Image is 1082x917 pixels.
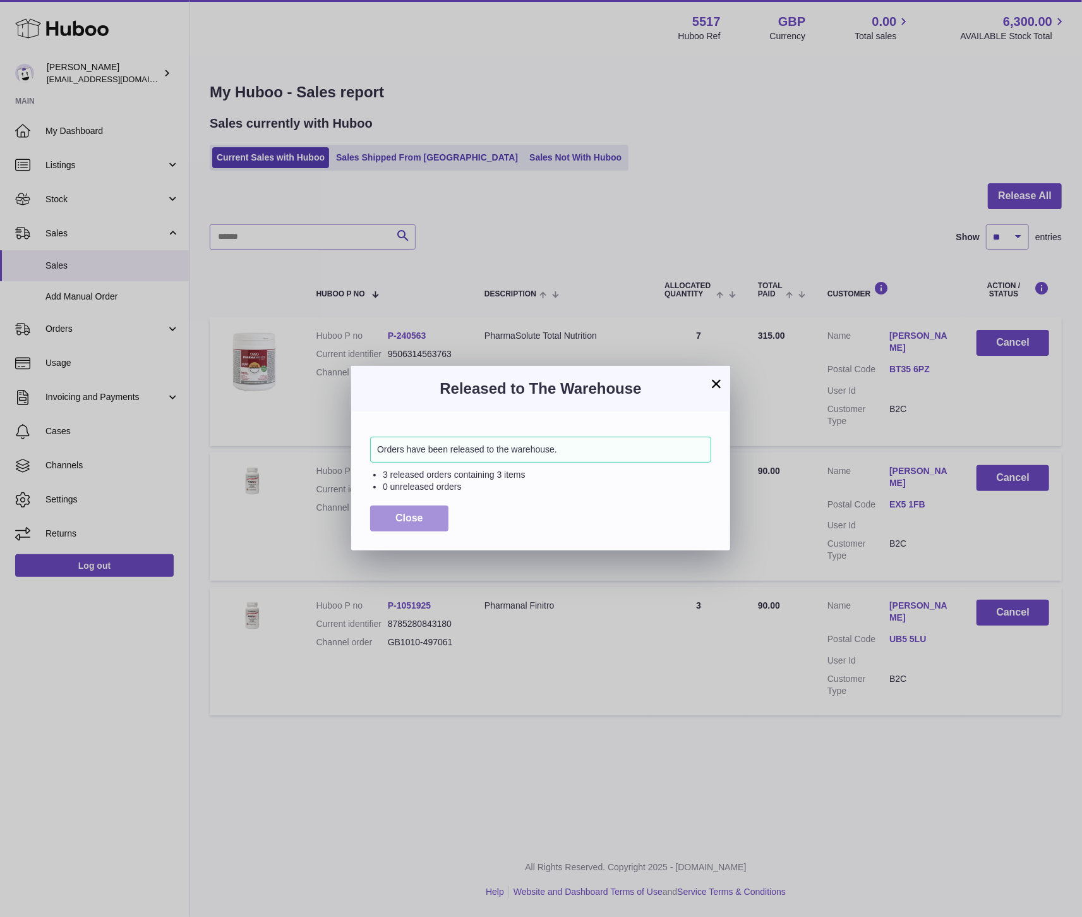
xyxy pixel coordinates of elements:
li: 3 released orders containing 3 items [383,469,711,481]
li: 0 unreleased orders [383,481,711,493]
h3: Released to The Warehouse [370,379,711,399]
span: Close [395,513,423,523]
button: × [709,376,724,391]
button: Close [370,506,448,531]
div: Orders have been released to the warehouse. [370,437,711,463]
